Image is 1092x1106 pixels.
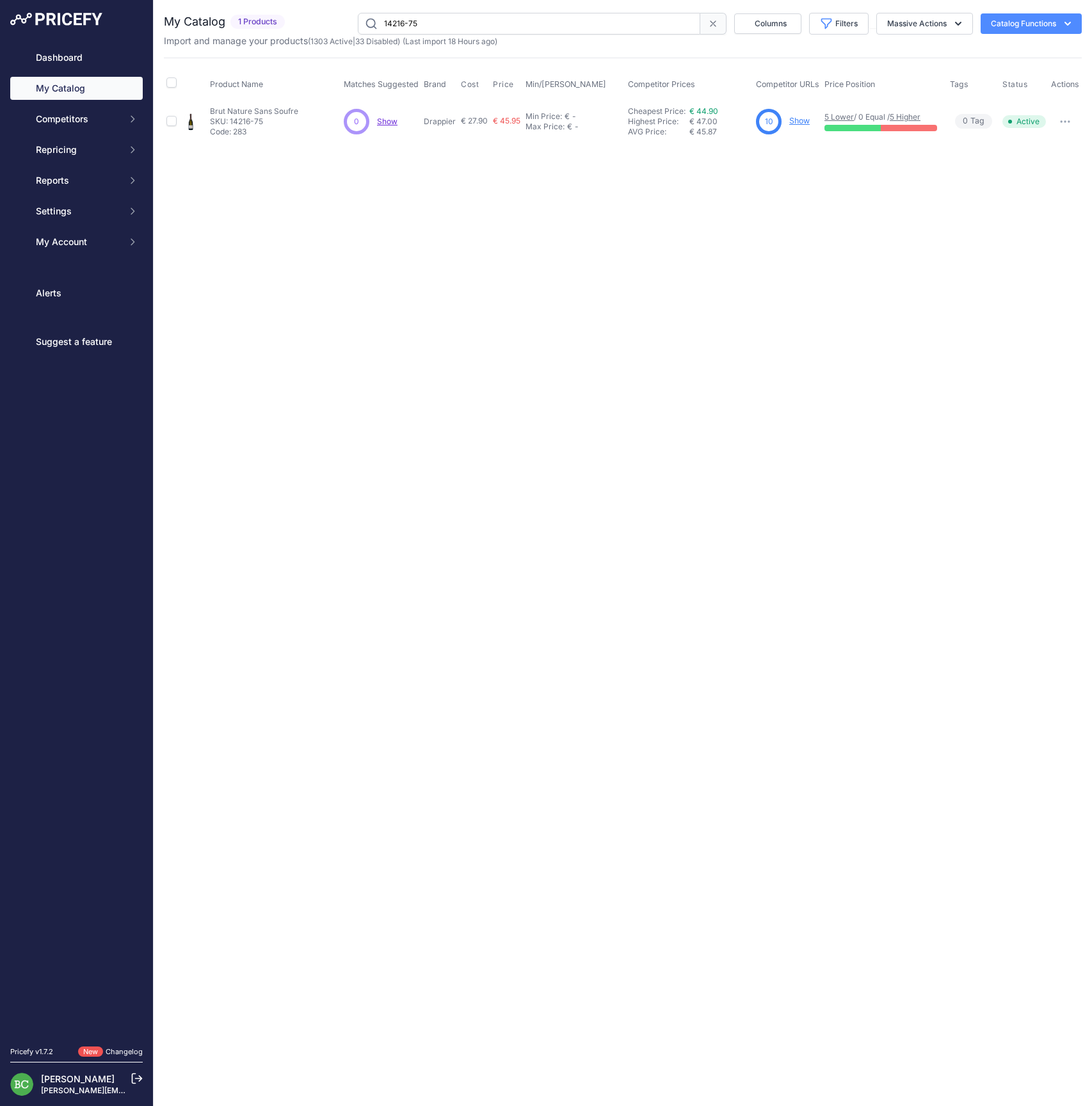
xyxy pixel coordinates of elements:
div: € [567,122,572,132]
p: Code: 283 [210,127,298,137]
button: Competitors [10,108,143,131]
p: Import and manage your products [164,35,497,47]
span: Status [1002,79,1028,90]
p: / 0 Equal / [824,112,937,122]
button: Repricing [10,138,143,161]
h2: My Catalog [164,13,225,31]
a: Show [377,116,397,126]
a: 33 Disabled [355,36,397,46]
span: Reports [36,174,120,187]
span: € 47.00 [689,116,718,126]
div: Max Price: [526,122,565,132]
span: Tags [950,79,968,89]
div: - [572,122,579,132]
span: € 27.90 [461,116,488,125]
div: - [570,111,576,122]
input: Search [358,13,700,35]
span: (Last import 18 Hours ago) [403,36,497,46]
button: Cost [461,79,481,90]
button: Price [493,79,517,90]
span: Tag [955,114,992,129]
span: My Account [36,236,120,248]
a: 1303 Active [310,36,353,46]
a: 5 Higher [890,112,920,122]
div: Pricefy v1.7.2 [10,1046,53,1057]
span: 10 [765,116,773,127]
span: Competitor Prices [628,79,695,89]
a: [PERSON_NAME] [41,1073,115,1084]
div: Highest Price: [628,116,689,127]
a: Suggest a feature [10,330,143,353]
button: Filters [809,13,869,35]
span: Price [493,79,514,90]
span: Actions [1051,79,1079,89]
a: My Catalog [10,77,143,100]
span: Repricing [36,143,120,156]
button: Status [1002,79,1031,90]
a: Changelog [106,1047,143,1056]
a: Alerts [10,282,143,305]
span: Product Name [210,79,263,89]
a: € 44.90 [689,106,718,116]
img: Pricefy Logo [10,13,102,26]
button: My Account [10,230,143,253]
a: Cheapest Price: [628,106,686,116]
span: Settings [36,205,120,218]
span: Competitor URLs [756,79,819,89]
button: Settings [10,200,143,223]
button: Catalog Functions [981,13,1082,34]
span: Brand [424,79,446,89]
span: ( | ) [308,36,400,46]
a: 5 Lower [824,112,854,122]
span: New [78,1046,103,1057]
span: Matches Suggested [344,79,419,89]
span: 0 [963,115,968,127]
span: 1 Products [230,15,285,29]
div: Min Price: [526,111,562,122]
button: Columns [734,13,801,34]
span: Cost [461,79,479,90]
button: Reports [10,169,143,192]
a: Dashboard [10,46,143,69]
p: SKU: 14216-75 [210,116,298,127]
span: Active [1002,115,1046,128]
p: Drappier [424,116,456,127]
div: € 45.87 [689,127,751,137]
span: Price Position [824,79,875,89]
span: Competitors [36,113,120,125]
a: Show [789,116,810,125]
button: Massive Actions [876,13,973,35]
span: € 45.95 [493,116,520,125]
div: AVG Price: [628,127,689,137]
span: Min/[PERSON_NAME] [526,79,606,89]
a: [PERSON_NAME][EMAIL_ADDRESS][DOMAIN_NAME][PERSON_NAME] [41,1086,301,1095]
nav: Sidebar [10,46,143,1031]
p: Brut Nature Sans Soufre [210,106,298,116]
span: 0 [354,116,359,127]
div: € [565,111,570,122]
